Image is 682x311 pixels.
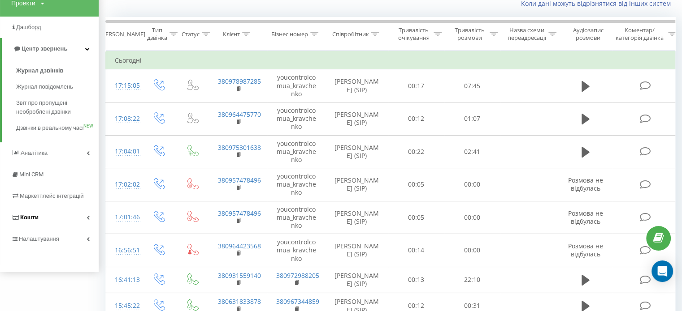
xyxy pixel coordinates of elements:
[267,102,326,135] td: youcontrolcomua_kravchenko
[444,267,500,293] td: 22:10
[16,24,41,30] span: Дашборд
[218,110,261,119] a: 380964475770
[147,26,167,42] div: Тип дзвінка
[218,209,261,217] a: 380957478496
[19,171,43,178] span: Mini CRM
[115,242,133,259] div: 16:56:51
[20,214,39,221] span: Кошти
[452,26,487,42] div: Тривалість розмови
[267,234,326,267] td: youcontrolcomua_kravchenko
[115,143,133,160] div: 17:04:01
[16,79,99,95] a: Журнал повідомлень
[444,69,500,102] td: 07:45
[388,234,444,267] td: 00:14
[444,234,500,267] td: 00:00
[267,135,326,168] td: youcontrolcomua_kravchenko
[388,267,444,293] td: 00:13
[16,120,99,136] a: Дзвінки в реальному часіNEW
[388,102,444,135] td: 00:12
[218,143,261,152] a: 380975301638
[267,201,326,234] td: youcontrolcomua_kravchenko
[396,26,431,42] div: Тривалість очікування
[388,168,444,201] td: 00:05
[16,66,64,75] span: Журнал дзвінків
[276,297,319,306] a: 380967344859
[106,51,680,69] td: Сьогодні
[218,271,261,280] a: 380931559140
[326,234,388,267] td: [PERSON_NAME] (SIP)
[21,149,48,156] span: Аналiтика
[16,63,99,79] a: Журнал дзвінків
[218,176,261,184] a: 380957478496
[652,260,673,282] div: Open Intercom Messenger
[22,45,67,52] span: Центр звернень
[115,176,133,193] div: 17:02:02
[326,102,388,135] td: [PERSON_NAME] (SIP)
[388,135,444,168] td: 00:22
[218,297,261,306] a: 380631833878
[16,82,73,91] span: Журнал повідомлень
[115,209,133,226] div: 17:01:46
[568,176,603,192] span: Розмова не відбулась
[271,30,308,38] div: Бізнес номер
[100,30,145,38] div: [PERSON_NAME]
[276,271,319,280] a: 380972988205
[16,124,83,132] span: Дзвінки в реальному часі
[388,201,444,234] td: 00:05
[508,26,546,42] div: Назва схеми переадресації
[223,30,240,38] div: Клієнт
[267,168,326,201] td: youcontrolcomua_kravchenko
[115,77,133,94] div: 17:15:05
[115,110,133,128] div: 17:08:22
[326,201,388,234] td: [PERSON_NAME] (SIP)
[326,267,388,293] td: [PERSON_NAME] (SIP)
[568,209,603,226] span: Розмова не відбулась
[613,26,666,42] div: Коментар/категорія дзвінка
[444,168,500,201] td: 00:00
[2,38,99,60] a: Центр звернень
[326,135,388,168] td: [PERSON_NAME] (SIP)
[20,192,84,199] span: Маркетплейс інтеграцій
[218,77,261,85] a: 380978987285
[115,271,133,289] div: 16:41:13
[326,69,388,102] td: [PERSON_NAME] (SIP)
[444,135,500,168] td: 02:41
[16,95,99,120] a: Звіт про пропущені необроблені дзвінки
[182,30,200,38] div: Статус
[332,30,369,38] div: Співробітник
[388,69,444,102] td: 00:17
[444,102,500,135] td: 01:07
[218,242,261,250] a: 380964423568
[19,235,59,242] span: Налаштування
[326,168,388,201] td: [PERSON_NAME] (SIP)
[267,69,326,102] td: youcontrolcomua_kravchenko
[16,98,94,116] span: Звіт про пропущені необроблені дзвінки
[444,201,500,234] td: 00:00
[566,26,610,42] div: Аудіозапис розмови
[568,242,603,258] span: Розмова не відбулась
